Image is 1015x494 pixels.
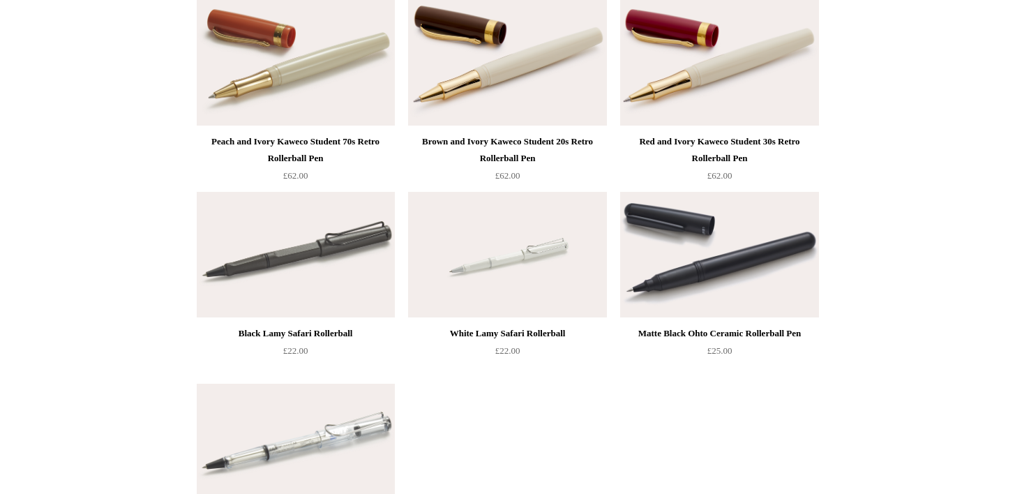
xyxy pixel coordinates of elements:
span: £62.00 [283,170,308,181]
a: Brown and Ivory Kaweco Student 20s Retro Rollerball Pen £62.00 [408,133,606,190]
a: White Lamy Safari Rollerball £22.00 [408,325,606,382]
a: Matte Black Ohto Ceramic Rollerball Pen Matte Black Ohto Ceramic Rollerball Pen [620,192,818,317]
img: Matte Black Ohto Ceramic Rollerball Pen [620,192,818,317]
span: £25.00 [707,345,732,356]
a: Matte Black Ohto Ceramic Rollerball Pen £25.00 [620,325,818,382]
img: Black Lamy Safari Rollerball [197,192,395,317]
div: Matte Black Ohto Ceramic Rollerball Pen [624,325,815,342]
a: White Lamy Safari Rollerball White Lamy Safari Rollerball [408,192,606,317]
a: Black Lamy Safari Rollerball Black Lamy Safari Rollerball [197,192,395,317]
span: £62.00 [707,170,732,181]
span: £22.00 [283,345,308,356]
div: Brown and Ivory Kaweco Student 20s Retro Rollerball Pen [412,133,603,167]
a: Black Lamy Safari Rollerball £22.00 [197,325,395,382]
div: Black Lamy Safari Rollerball [200,325,391,342]
a: Red and Ivory Kaweco Student 30s Retro Rollerball Pen £62.00 [620,133,818,190]
div: Peach and Ivory Kaweco Student 70s Retro Rollerball Pen [200,133,391,167]
div: Red and Ivory Kaweco Student 30s Retro Rollerball Pen [624,133,815,167]
img: White Lamy Safari Rollerball [408,192,606,317]
span: £22.00 [495,345,520,356]
div: White Lamy Safari Rollerball [412,325,603,342]
a: Peach and Ivory Kaweco Student 70s Retro Rollerball Pen £62.00 [197,133,395,190]
span: £62.00 [495,170,520,181]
